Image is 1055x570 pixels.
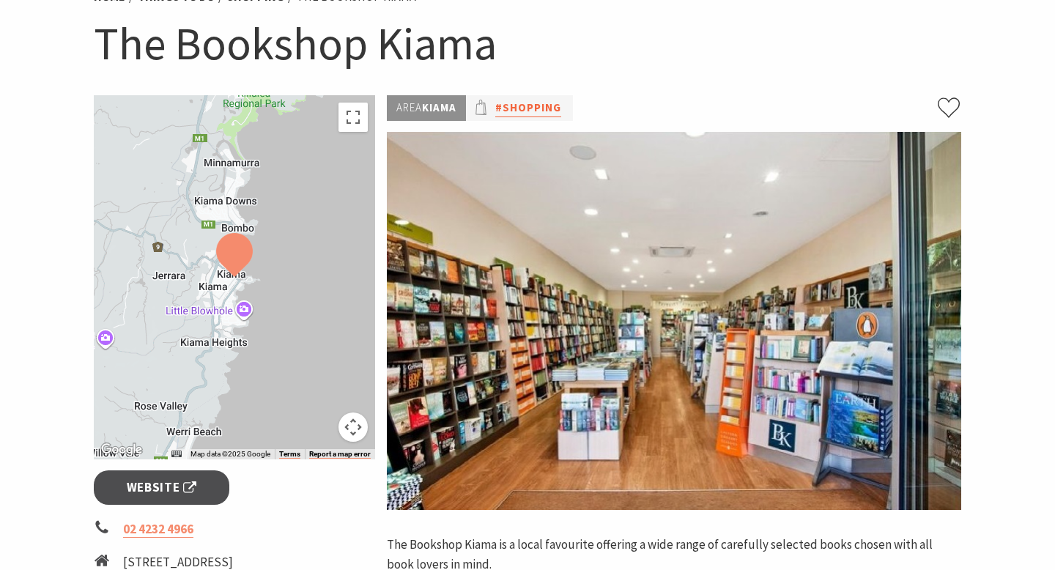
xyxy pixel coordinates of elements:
[279,450,300,459] a: Terms
[97,440,146,459] img: Google
[123,521,193,538] a: 02 4232 4966
[495,99,561,117] a: #Shopping
[94,14,961,73] h1: The Bookshop Kiama
[338,103,368,132] button: Toggle fullscreen view
[190,450,270,458] span: Map data ©2025 Google
[387,95,466,121] p: Kiama
[338,412,368,442] button: Map camera controls
[97,440,146,459] a: Open this area in Google Maps (opens a new window)
[309,450,371,459] a: Report a map error
[127,478,197,497] span: Website
[94,470,229,505] a: Website
[396,100,422,114] span: Area
[171,449,182,459] button: Keyboard shortcuts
